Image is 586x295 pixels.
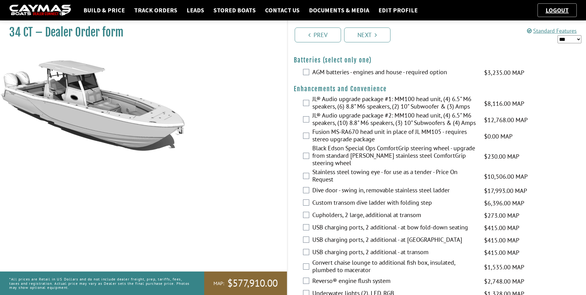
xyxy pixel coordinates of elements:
[312,186,477,195] label: Dive door - swing in, removable stainless steel ladder
[527,27,577,34] a: Standard Features
[80,6,128,14] a: Build & Price
[484,68,524,77] span: $3,235.00 MAP
[484,199,524,208] span: $6,396.00 MAP
[312,128,477,144] label: Fusion MS-RA670 head unit in place of JL MM105 - requires stereo upgrade package
[312,112,477,128] label: JL® Audio upgrade package #2: MM100 head unit, (4) 6.5" M6 speakers, (10) 8.8" M6 speakers, (3) 1...
[9,274,190,293] p: *All prices are Retail in US Dollars and do not include dealer freight, prep, tariffs, fees, taxe...
[484,132,512,141] span: $0.00 MAP
[183,6,207,14] a: Leads
[210,6,259,14] a: Stored Boats
[312,95,477,112] label: JL® Audio upgrade package #1: MM100 head unit, (4) 6.5" M6 speakers, (6) 8.8" M6 speakers, (2) 10...
[213,280,224,287] span: MAP:
[312,259,477,275] label: Convert chaise lounge to additional fish box, insulated, plumbed to macerator
[312,277,477,286] label: Reverso® engine flush system
[484,236,519,245] span: $415.00 MAP
[484,211,519,220] span: $273.00 MAP
[484,263,524,272] span: $1,535.00 MAP
[312,211,477,220] label: Cupholders, 2 large, additional at transom
[542,6,572,14] a: Logout
[9,25,272,39] h1: 34 CT – Dealer Order form
[484,277,524,286] span: $2,748.00 MAP
[484,223,519,233] span: $415.00 MAP
[295,28,341,42] a: Prev
[294,56,580,64] h4: Batteries (select only one)
[131,6,180,14] a: Track Orders
[204,271,287,295] a: MAP:$577,910.00
[312,236,477,245] label: USB charging ports, 2 additional - at [GEOGRAPHIC_DATA]
[312,144,477,168] label: Black Edson Special Ops ComfortGrip steering wheel - upgrade from standard [PERSON_NAME] stainles...
[344,28,390,42] a: Next
[484,172,528,181] span: $10,506.00 MAP
[294,85,580,93] h4: Enhancements and Convenience
[484,99,524,108] span: $8,116.00 MAP
[312,68,477,77] label: AGM batteries - engines and house - required option
[484,152,519,161] span: $230.00 MAP
[312,248,477,257] label: USB charging ports, 2 additional - at transom
[262,6,303,14] a: Contact Us
[484,248,519,257] span: $415.00 MAP
[375,6,421,14] a: Edit Profile
[484,115,528,125] span: $12,768.00 MAP
[484,186,527,195] span: $17,993.00 MAP
[312,224,477,233] label: USB charging ports, 2 additional - at bow fold-down seating
[312,199,477,208] label: Custom transom dive ladder with folding step
[306,6,372,14] a: Documents & Media
[312,168,477,185] label: Stainless steel towing eye - for use as a tender - Price On Request
[9,5,71,16] img: caymas-dealer-connect-2ed40d3bc7270c1d8d7ffb4b79bf05adc795679939227970def78ec6f6c03838.gif
[227,277,278,290] span: $577,910.00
